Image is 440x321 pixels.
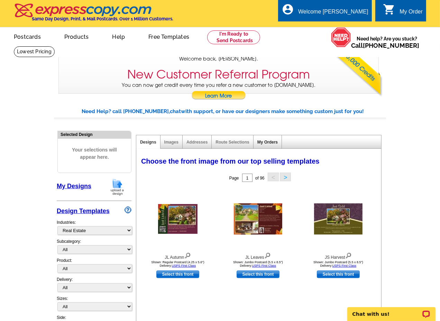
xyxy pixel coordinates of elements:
[63,139,126,168] span: Your selections will appear here.
[268,173,279,181] button: <
[57,295,131,314] div: Sizes:
[164,140,178,145] a: Images
[127,67,310,82] h3: New Customer Referral Program
[220,260,296,267] div: Shown: Jumbo Postcard (5.5 x 8.5") Delivery:
[170,108,181,114] span: chat
[156,270,199,278] a: use this design
[282,3,294,16] i: account_circle
[252,264,276,267] a: USPS First Class
[57,183,91,190] a: My Designs
[58,131,131,138] div: Selected Design
[141,157,320,165] span: Choose the front image from our top selling templates
[363,42,419,49] a: [PHONE_NUMBER]
[137,28,200,44] a: Free Templates
[53,28,100,44] a: Products
[140,260,216,267] div: Shown: Regular Postcard (4.25 x 5.6") Delivery:
[280,173,291,181] button: >
[343,299,440,321] iframe: LiveChat chat widget
[186,140,208,145] a: Addresses
[314,203,363,235] img: JS Harvest
[158,204,198,234] img: JL Autumn
[125,207,131,213] img: design-wizard-help-icon.png
[298,9,368,18] div: Welcome [PERSON_NAME]
[300,251,376,260] div: JS Harvest
[14,8,173,21] a: Same Day Design, Print, & Mail Postcards. Over 1 Million Customers.
[345,251,352,259] img: view design details
[351,42,419,49] span: Call
[82,108,386,116] div: Need Help? call [PHONE_NUMBER], with support, or have our designers make something custom just fo...
[59,82,378,101] p: You can now get credit every time you refer a new customer to [DOMAIN_NAME].
[257,140,278,145] a: My Orders
[57,276,131,295] div: Delivery:
[57,216,131,238] div: Industries:
[140,251,216,260] div: JL Autumn
[300,260,376,267] div: Shown: Jumbo Postcard (5.5 x 8.5") Delivery:
[317,270,360,278] a: use this design
[400,9,423,18] div: My Order
[101,28,136,44] a: Help
[184,251,191,259] img: view design details
[179,55,258,63] span: Welcome back, [PERSON_NAME].
[237,270,279,278] a: use this design
[220,251,296,260] div: JL Leaves
[332,264,357,267] a: USPS First Class
[383,3,395,16] i: shopping_cart
[140,140,156,145] a: Designs
[264,251,271,259] img: view design details
[57,208,110,214] a: Design Templates
[191,91,246,101] a: Learn More
[3,28,52,44] a: Postcards
[255,176,265,181] span: of 96
[108,178,126,196] img: upload-design
[57,238,131,257] div: Subcategory:
[351,35,423,49] span: Need help? Are you stuck?
[234,203,282,235] img: JL Leaves
[331,27,351,47] img: help
[172,264,196,267] a: USPS First Class
[229,176,239,181] span: Page
[383,8,423,16] a: shopping_cart My Order
[32,16,173,21] h4: Same Day Design, Print, & Mail Postcards. Over 1 Million Customers.
[216,140,249,145] a: Route Selections
[57,257,131,276] div: Product:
